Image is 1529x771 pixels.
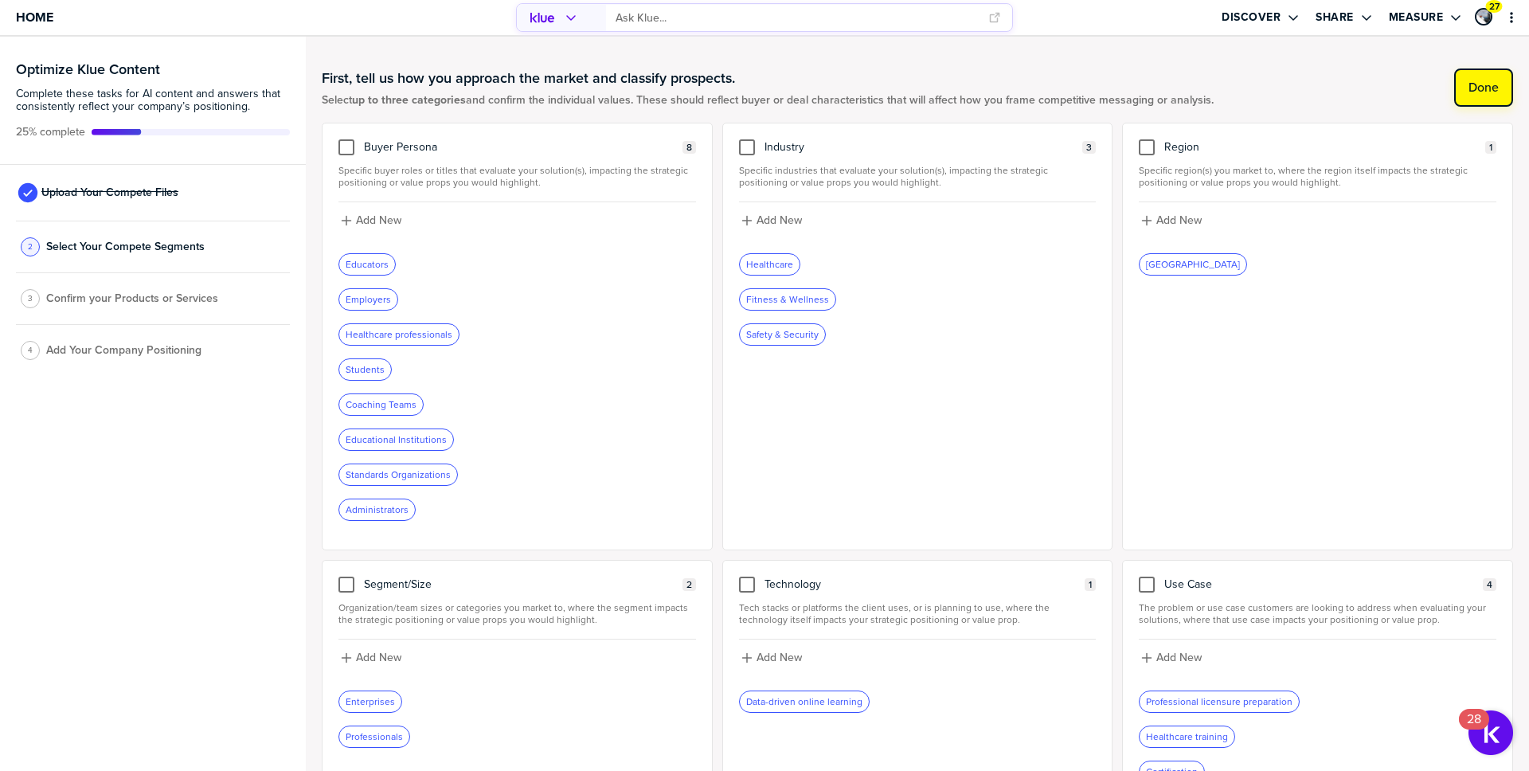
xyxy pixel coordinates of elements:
span: Add Your Company Positioning [46,344,201,357]
label: Share [1316,10,1354,25]
strong: up to three categories [352,92,466,108]
button: Done [1454,68,1513,107]
span: Specific region(s) you market to, where the region itself impacts the strategic positioning or va... [1139,165,1496,189]
span: Tech stacks or platforms the client uses, or is planning to use, where the technology itself impa... [739,602,1097,626]
span: 1 [1489,142,1492,154]
span: 4 [1487,579,1492,591]
span: Technology [764,578,821,591]
button: Add New [739,212,1097,229]
span: The problem or use case customers are looking to address when evaluating your solutions, where th... [1139,602,1496,626]
span: Use Case [1164,578,1212,591]
div: 28 [1467,719,1481,740]
span: Select and confirm the individual values. These should reflect buyer or deal characteristics that... [322,94,1214,107]
h3: Optimize Klue Content [16,62,290,76]
span: Complete these tasks for AI content and answers that consistently reflect your company’s position... [16,88,290,113]
span: Active [16,126,85,139]
span: Specific industries that evaluate your solution(s), impacting the strategic positioning or value ... [739,165,1097,189]
button: Add New [1139,212,1496,229]
span: Specific buyer roles or titles that evaluate your solution(s), impacting the strategic positionin... [338,165,696,189]
button: Open Resource Center, 28 new notifications [1468,710,1513,755]
button: Add New [338,212,696,229]
span: 3 [1086,142,1092,154]
span: 2 [686,579,692,591]
img: 80f7c9fa3b1e01c4e88e1d678b39c264-sml.png [1476,10,1491,24]
button: Add New [338,649,696,667]
span: 27 [1489,1,1500,13]
span: Buyer Persona [364,141,437,154]
label: Discover [1222,10,1281,25]
label: Add New [757,651,802,665]
span: Organization/team sizes or categories you market to, where the segment impacts the strategic posi... [338,602,696,626]
span: 8 [686,142,692,154]
span: 2 [28,241,33,252]
label: Add New [356,213,401,228]
label: Add New [356,651,401,665]
span: 4 [28,344,33,356]
span: Confirm your Products or Services [46,292,218,305]
span: Region [1164,141,1199,154]
h1: First, tell us how you approach the market and classify prospects. [322,68,1214,88]
button: Add New [1139,649,1496,667]
label: Add New [1156,213,1202,228]
span: Industry [764,141,804,154]
input: Ask Klue... [616,5,979,31]
span: Select Your Compete Segments [46,241,205,253]
label: Done [1468,80,1499,96]
a: Edit Profile [1473,6,1494,27]
span: Home [16,10,53,24]
button: Add New [739,649,1097,667]
span: 1 [1089,579,1092,591]
label: Measure [1389,10,1444,25]
span: Segment/Size [364,578,432,591]
span: 3 [28,292,33,304]
label: Add New [757,213,802,228]
label: Add New [1156,651,1202,665]
span: Upload Your Compete Files [41,186,178,199]
div: Peter Craigen [1475,8,1492,25]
